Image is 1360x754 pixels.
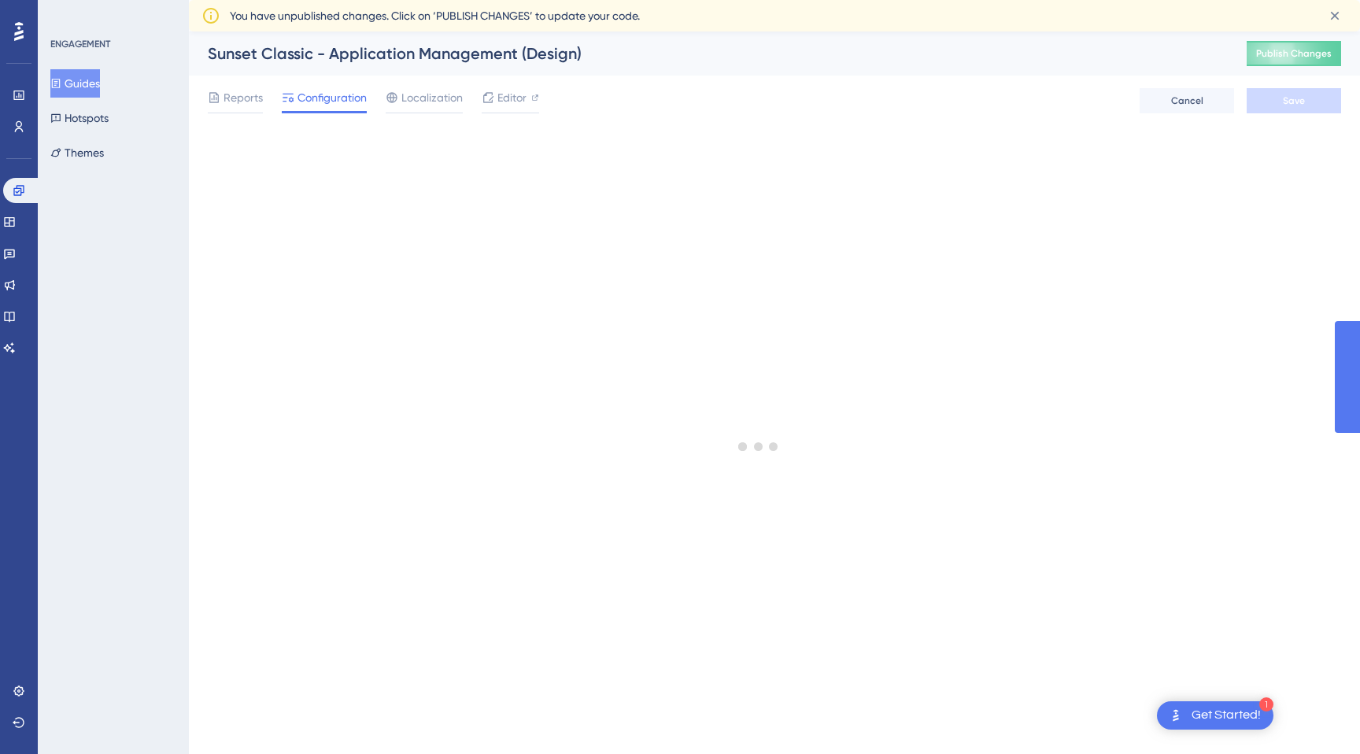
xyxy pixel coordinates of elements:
[1247,88,1341,113] button: Save
[1247,41,1341,66] button: Publish Changes
[1192,707,1261,724] div: Get Started!
[497,88,527,107] span: Editor
[1157,701,1273,730] div: Open Get Started! checklist, remaining modules: 1
[50,104,109,132] button: Hotspots
[50,38,110,50] div: ENGAGEMENT
[1256,47,1332,60] span: Publish Changes
[230,6,640,25] span: You have unpublished changes. Click on ‘PUBLISH CHANGES’ to update your code.
[208,43,1207,65] div: Sunset Classic - Application Management (Design)
[50,69,100,98] button: Guides
[1294,692,1341,739] iframe: UserGuiding AI Assistant Launcher
[1140,88,1234,113] button: Cancel
[1283,94,1305,107] span: Save
[1259,697,1273,711] div: 1
[1166,706,1185,725] img: launcher-image-alternative-text
[224,88,263,107] span: Reports
[50,139,104,167] button: Themes
[1171,94,1203,107] span: Cancel
[401,88,463,107] span: Localization
[297,88,367,107] span: Configuration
